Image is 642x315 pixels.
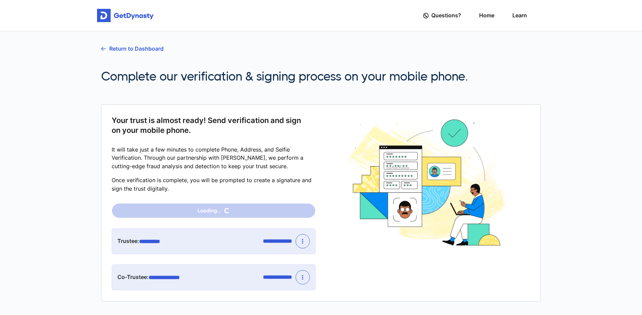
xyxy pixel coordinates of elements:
p: It will take just a few minutes to complete Phone, Address, and Selfie Verification. Through our ... [112,145,316,171]
span: Co-Trustee: [117,274,149,280]
a: Questions? [423,6,461,25]
a: Home [479,6,494,25]
img: Get started for free with Dynasty Trust Company [97,9,154,22]
span: Trustee: [117,238,139,244]
span: Your trust is almost ready! Send verification and sign on your mobile phone. [112,116,310,135]
img: go back icon [101,47,106,51]
a: Return to Dashboard [101,40,164,57]
img: Identity Verification and Signing [342,116,514,249]
h2: Complete our verification & signing process on your mobile phone. [101,69,541,84]
a: Learn [512,6,527,25]
p: Once verification is complete, you will be prompted to create a signature and sign the trust digi... [112,176,316,193]
span: Questions? [431,9,461,22]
